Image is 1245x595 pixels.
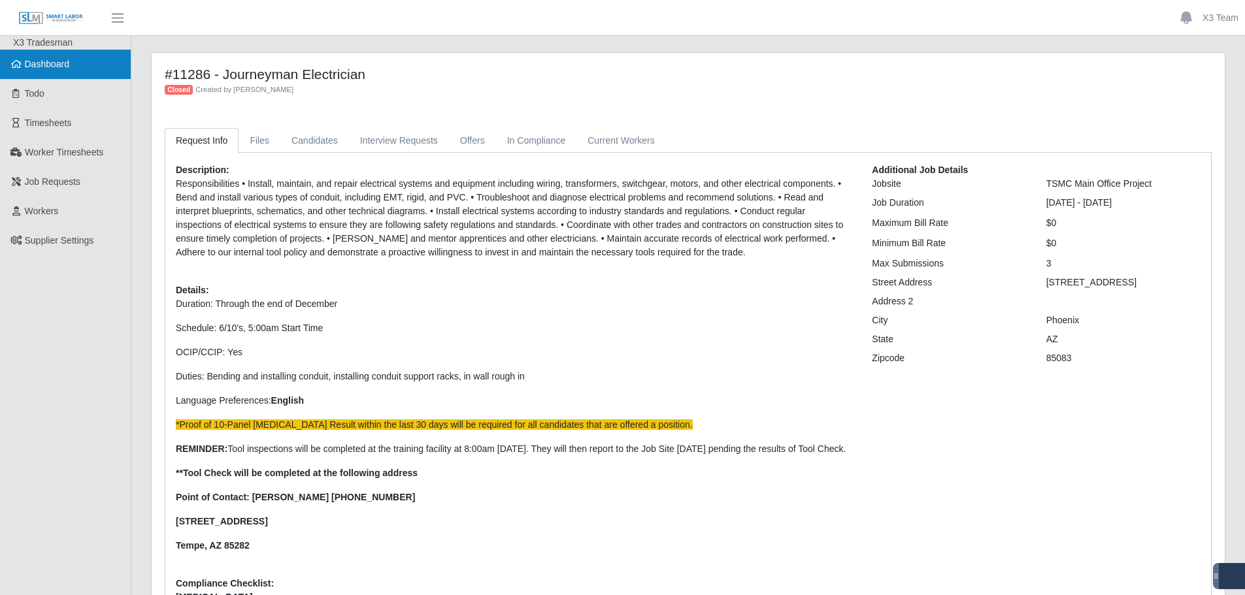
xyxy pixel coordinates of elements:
p: Schedule: 6/10's, 5:00am Start Time [176,321,852,335]
div: Maximum Bill Rate [862,216,1036,230]
div: TSMC Main Office Project [1037,177,1210,191]
div: 85083 [1037,351,1210,365]
span: Created by [PERSON_NAME] [195,86,293,93]
span: ending and installing conduit, installing conduit support racks, in wall rough in [213,371,525,381]
b: Description: [176,165,229,175]
div: Phoenix [1037,314,1210,327]
div: Street Address [862,276,1036,289]
div: Minimum Bill Rate [862,236,1036,250]
span: Job Requests [25,176,81,187]
strong: REMINDER: [176,443,227,454]
div: State [862,332,1036,346]
span: Workers [25,206,59,216]
strong: [STREET_ADDRESS] [176,516,268,526]
div: $0 [1037,216,1210,230]
p: Tool inspections will be completed at the training facility at 8:00am [DATE]. They will then repo... [176,442,852,456]
p: Language Preferences: [176,394,852,408]
img: SLM Logo [18,11,84,25]
a: Current Workers [576,128,665,153]
strong: Tempe, AZ 85282 [176,540,250,551]
div: Address 2 [862,295,1036,308]
a: X3 Team [1203,11,1238,25]
p: Responsibilities • Install, maintain, and repair electrical systems and equipment including wirin... [176,177,852,259]
div: Jobsite [862,177,1036,191]
strong: **Tool Check will be completed at the following address [176,468,418,478]
div: [DATE] - [DATE] [1037,196,1210,210]
div: Zipcode [862,351,1036,365]
a: Offers [449,128,496,153]
span: Timesheets [25,118,72,128]
div: $0 [1037,236,1210,250]
a: Request Info [165,128,239,153]
a: Interview Requests [349,128,449,153]
div: City [862,314,1036,327]
span: Closed [165,85,193,95]
b: Details: [176,285,209,295]
div: [STREET_ADDRESS] [1037,276,1210,289]
strong: English [271,395,305,406]
div: 3 [1037,257,1210,270]
span: *Proof of 10-Panel [MEDICAL_DATA] Result within the last 30 days will be required for all candida... [176,419,693,430]
p: Duties: B [176,370,852,383]
a: In Compliance [496,128,577,153]
strong: Point of Contact: [PERSON_NAME] [PHONE_NUMBER] [176,492,415,502]
span: X3 Tradesman [13,37,73,48]
h4: #11286 - Journeyman Electrician [165,66,945,82]
b: Compliance Checklist: [176,578,274,588]
span: Todo [25,88,44,99]
a: Files [239,128,280,153]
a: Candidates [280,128,349,153]
p: Duration: Through the end of December [176,297,852,311]
b: Additional Job Details [872,165,968,175]
span: Supplier Settings [25,235,94,246]
span: Worker Timesheets [25,147,103,157]
div: Max Submissions [862,257,1036,270]
div: Job Duration [862,196,1036,210]
div: AZ [1037,332,1210,346]
p: OCIP/CCIP: Yes [176,346,852,359]
span: Dashboard [25,59,70,69]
